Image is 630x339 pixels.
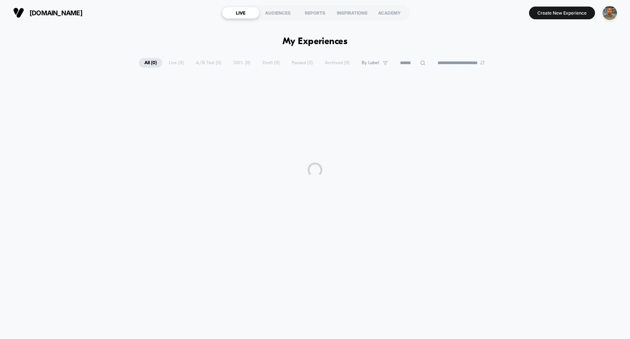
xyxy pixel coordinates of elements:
div: ACADEMY [371,7,408,19]
button: Create New Experience [529,7,595,19]
button: [DOMAIN_NAME] [11,7,85,19]
h1: My Experiences [283,36,348,47]
div: REPORTS [296,7,334,19]
img: end [480,61,485,65]
span: By Label [362,60,379,66]
span: All ( 0 ) [139,58,162,68]
div: INSPIRATIONS [334,7,371,19]
img: Visually logo [13,7,24,18]
img: ppic [603,6,617,20]
div: LIVE [222,7,259,19]
div: AUDIENCES [259,7,296,19]
span: [DOMAIN_NAME] [30,9,82,17]
button: ppic [600,5,619,20]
